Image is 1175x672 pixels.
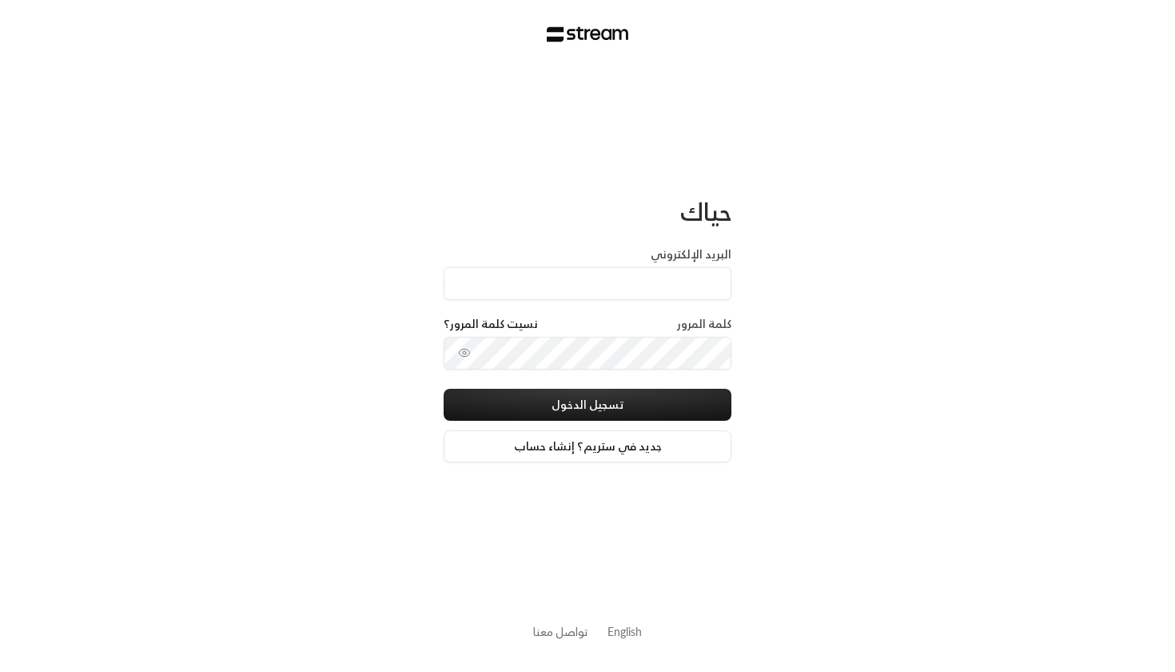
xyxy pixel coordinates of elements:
[444,430,731,462] a: جديد في ستريم؟ إنشاء حساب
[533,623,588,640] button: تواصل معنا
[651,246,731,262] label: البريد الإلكتروني
[533,622,588,642] a: تواصل معنا
[547,26,629,42] img: Stream Logo
[680,190,731,233] span: حياك
[607,617,642,646] a: English
[444,316,538,332] a: نسيت كلمة المرور؟
[452,340,477,366] button: toggle password visibility
[677,316,731,332] label: كلمة المرور
[444,389,731,421] button: تسجيل الدخول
